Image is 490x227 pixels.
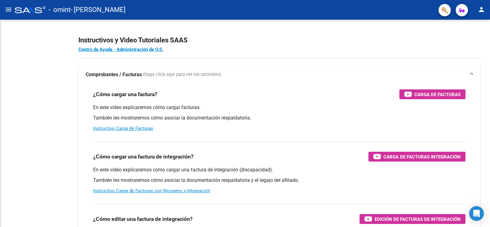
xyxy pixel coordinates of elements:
span: Edición de Facturas de integración [375,215,461,223]
h3: ¿Cómo cargar una factura de integración? [93,152,194,161]
div: Open Intercom Messenger [469,206,484,221]
mat-icon: menu [5,6,12,13]
p: También les mostraremos cómo asociar la documentación respaldatoria. [93,115,466,121]
a: Centro de Ayuda - Administración de O.S. [78,47,163,52]
p: En este video explicaremos cómo cargar una factura de integración (discapacidad). [93,166,466,173]
span: - omint [48,3,70,17]
button: Carga de Facturas [399,89,466,99]
h2: Instructivos y Video Tutoriales SAAS [78,34,480,46]
button: Carga de Facturas Integración [368,152,466,162]
p: En este video explicaremos cómo cargar facturas. [93,104,466,111]
mat-icon: person [478,6,485,13]
h3: ¿Cómo editar una factura de integración? [93,215,193,223]
button: Edición de Facturas de integración [360,214,466,224]
span: - [PERSON_NAME] [70,3,126,17]
p: También les mostraremos cómo asociar la documentación respaldatoria y el legajo del afiliado. [93,177,466,184]
a: Instructivo Carga de Facturas [93,126,153,131]
mat-expansion-panel-header: Comprobantes / Facturas (haga click aquí para ver los tutoriales) [78,65,480,84]
a: Instructivo Carga de Facturas con Recupero x Integración [93,188,210,194]
span: Carga de Facturas Integración [383,153,461,161]
h3: ¿Cómo cargar una factura? [93,90,157,99]
span: Carga de Facturas [414,91,461,98]
span: (haga click aquí para ver los tutoriales) [143,71,221,78]
strong: Comprobantes / Facturas [86,71,142,78]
